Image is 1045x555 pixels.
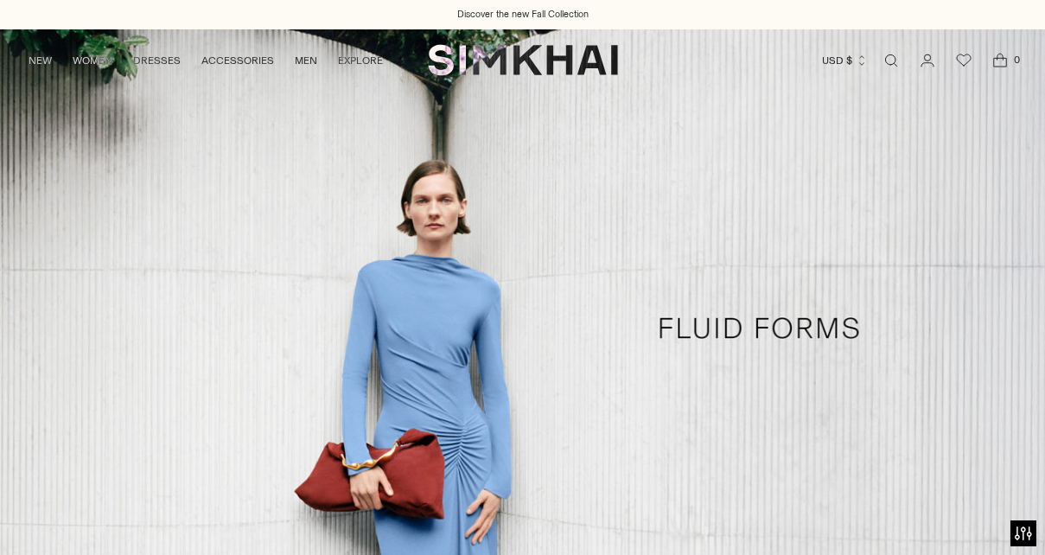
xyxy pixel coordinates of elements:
[201,41,274,80] a: ACCESSORIES
[29,41,52,80] a: NEW
[822,41,868,80] button: USD $
[910,43,945,78] a: Go to the account page
[1009,52,1024,67] span: 0
[133,41,181,80] a: DRESSES
[457,8,589,22] a: Discover the new Fall Collection
[295,41,317,80] a: MEN
[428,43,618,77] a: SIMKHAI
[874,43,908,78] a: Open search modal
[73,41,112,80] a: WOMEN
[983,43,1017,78] a: Open cart modal
[946,43,981,78] a: Wishlist
[338,41,383,80] a: EXPLORE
